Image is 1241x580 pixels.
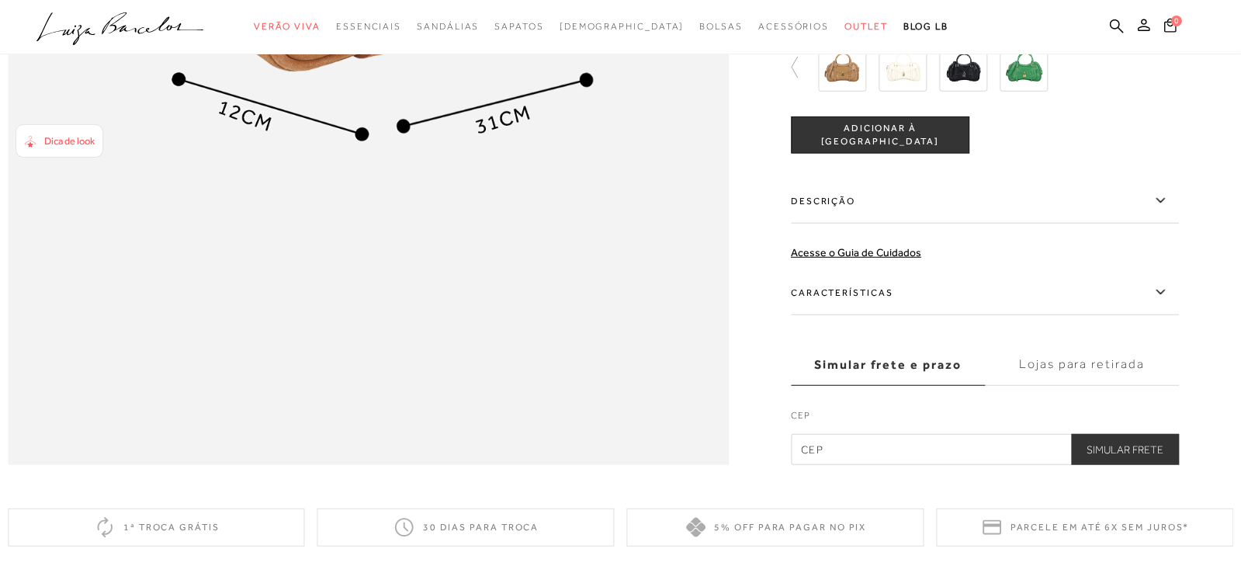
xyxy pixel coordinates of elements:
img: BOLSA GRANDE EM COURO VERDE TREVO COM CADEADO DECORATIVO E ALÇA CROSSBODY [1000,43,1048,92]
span: Acessórios [758,21,829,32]
a: categoryNavScreenReaderText [758,12,829,41]
a: categoryNavScreenReaderText [254,12,321,41]
span: [DEMOGRAPHIC_DATA] [560,21,685,32]
img: BOLSA GRANDE EM COURO PRETO COM CADEADO DECORATIVO E ALÇA CROSSBODY [939,43,987,92]
a: categoryNavScreenReaderText [336,12,401,41]
span: Sandálias [417,21,479,32]
span: Bolsas [699,21,743,32]
span: ADICIONAR À [GEOGRAPHIC_DATA] [792,121,969,148]
span: Verão Viva [254,21,321,32]
a: categoryNavScreenReaderText [844,12,888,41]
div: 5% off para pagar no PIX [627,509,924,547]
a: noSubCategoriesText [560,12,685,41]
span: Outlet [844,21,888,32]
a: categoryNavScreenReaderText [494,12,543,41]
div: 1ª troca grátis [8,509,305,547]
a: categoryNavScreenReaderText [417,12,479,41]
span: Sapatos [494,21,543,32]
img: BOLSA GRANDE EM COURO OFF WHITE COM CADEADO DECORATIVO E ALÇA CROSSBODY [879,43,927,92]
a: categoryNavScreenReaderText [699,12,743,41]
label: Lojas para retirada [985,344,1179,386]
label: Descrição [791,179,1179,224]
button: 0 [1160,17,1181,38]
div: 30 dias para troca [317,509,615,547]
button: ADICIONAR À [GEOGRAPHIC_DATA] [791,116,969,154]
img: BOLSA GRANDE EM COURO BEGE ARGILA COM CADEADO DECORATIVO E ALÇA CROSSBODY [818,43,866,92]
div: Parcele em até 6x sem juros* [936,509,1233,547]
a: Acesse o Guia de Cuidados [791,246,921,259]
label: Características [791,270,1179,315]
span: Essenciais [336,21,401,32]
button: Simular Frete [1071,434,1179,465]
span: 0 [1171,16,1182,26]
label: CEP [791,408,1179,430]
input: CEP [791,434,1179,465]
a: BLOG LB [903,12,948,41]
span: Dica de look [44,135,95,147]
label: Simular frete e prazo [791,344,985,386]
span: BLOG LB [903,21,948,32]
